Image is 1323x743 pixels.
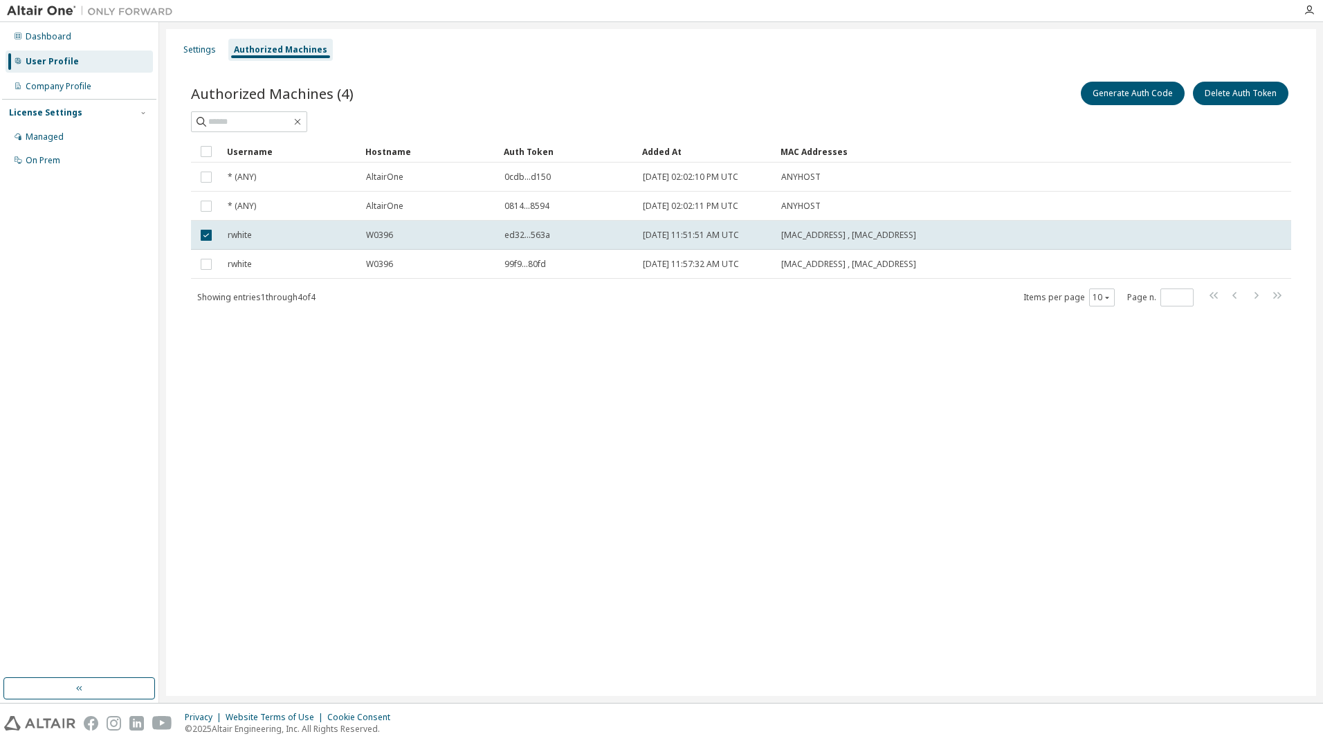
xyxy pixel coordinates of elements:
span: [MAC_ADDRESS] , [MAC_ADDRESS] [781,230,916,241]
img: facebook.svg [84,716,98,731]
div: Cookie Consent [327,712,399,723]
div: Dashboard [26,31,71,42]
span: AltairOne [366,172,403,183]
span: * (ANY) [228,172,256,183]
span: Authorized Machines (4) [191,84,354,103]
button: Delete Auth Token [1193,82,1288,105]
span: Page n. [1127,288,1194,306]
span: W0396 [366,259,393,270]
div: Company Profile [26,81,91,92]
button: Generate Auth Code [1081,82,1185,105]
button: 10 [1093,292,1111,303]
span: * (ANY) [228,201,256,212]
span: [DATE] 11:57:32 AM UTC [643,259,739,270]
span: 0cdb...d150 [504,172,551,183]
img: youtube.svg [152,716,172,731]
img: Altair One [7,4,180,18]
span: rwhite [228,230,252,241]
span: 99f9...80fd [504,259,546,270]
div: Hostname [365,140,493,163]
div: Settings [183,44,216,55]
p: © 2025 Altair Engineering, Inc. All Rights Reserved. [185,723,399,735]
span: [DATE] 11:51:51 AM UTC [643,230,739,241]
span: ed32...563a [504,230,550,241]
div: Authorized Machines [234,44,327,55]
div: License Settings [9,107,82,118]
span: ANYHOST [781,172,821,183]
span: rwhite [228,259,252,270]
img: instagram.svg [107,716,121,731]
span: Showing entries 1 through 4 of 4 [197,291,316,303]
img: altair_logo.svg [4,716,75,731]
div: MAC Addresses [781,140,1146,163]
span: Items per page [1023,288,1115,306]
span: [MAC_ADDRESS] , [MAC_ADDRESS] [781,259,916,270]
span: [DATE] 02:02:10 PM UTC [643,172,738,183]
div: On Prem [26,155,60,166]
span: [DATE] 02:02:11 PM UTC [643,201,738,212]
img: linkedin.svg [129,716,144,731]
div: Username [227,140,354,163]
div: Managed [26,131,64,143]
div: Auth Token [504,140,631,163]
div: Website Terms of Use [226,712,327,723]
span: ANYHOST [781,201,821,212]
div: Added At [642,140,769,163]
span: W0396 [366,230,393,241]
span: AltairOne [366,201,403,212]
div: User Profile [26,56,79,67]
span: 0814...8594 [504,201,549,212]
div: Privacy [185,712,226,723]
